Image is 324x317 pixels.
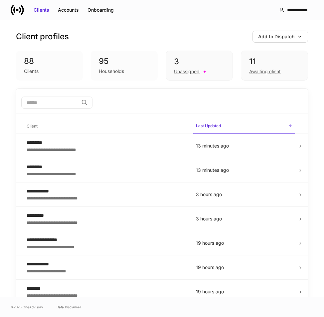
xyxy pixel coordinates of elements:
div: 3 [174,56,225,67]
div: Accounts [58,7,79,13]
p: 19 hours ago [196,240,292,246]
div: 3Unassigned [166,51,233,81]
p: 3 hours ago [196,215,292,222]
div: Awaiting client [249,68,281,75]
p: 13 minutes ago [196,167,292,173]
div: Add to Dispatch [258,33,294,40]
button: Onboarding [83,5,118,15]
div: Clients [24,68,39,75]
span: Client [24,120,188,133]
button: Clients [29,5,54,15]
div: 11Awaiting client [241,51,308,81]
p: 19 hours ago [196,288,292,295]
h3: Client profiles [16,31,69,42]
div: Onboarding [87,7,114,13]
span: Last Updated [193,119,295,134]
a: Data Disclaimer [57,304,81,310]
h6: Last Updated [196,123,221,129]
div: 95 [99,56,150,67]
div: Households [99,68,124,75]
p: 13 minutes ago [196,143,292,149]
div: 88 [24,56,75,67]
div: Clients [34,7,49,13]
button: Accounts [54,5,83,15]
p: 19 hours ago [196,264,292,271]
span: © 2025 OneAdvisory [11,304,43,310]
div: 11 [249,56,300,67]
h6: Client [27,123,38,129]
div: Unassigned [174,68,200,75]
p: 3 hours ago [196,191,292,198]
button: Add to Dispatch [252,31,308,43]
